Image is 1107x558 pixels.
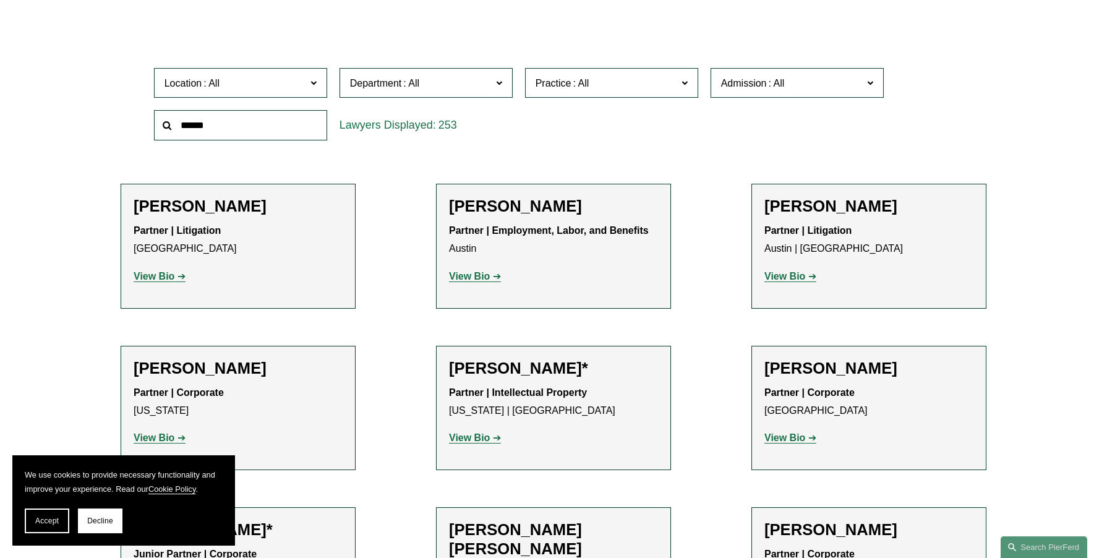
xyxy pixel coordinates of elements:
[764,197,973,216] h2: [PERSON_NAME]
[148,484,196,494] a: Cookie Policy
[35,517,59,525] span: Accept
[449,432,501,443] a: View Bio
[721,78,767,88] span: Admission
[134,520,343,539] h2: [PERSON_NAME]*
[764,271,805,281] strong: View Bio
[87,517,113,525] span: Decline
[134,432,174,443] strong: View Bio
[449,359,658,378] h2: [PERSON_NAME]*
[764,271,816,281] a: View Bio
[134,271,186,281] a: View Bio
[449,222,658,258] p: Austin
[449,197,658,216] h2: [PERSON_NAME]
[165,78,202,88] span: Location
[12,455,235,546] section: Cookie banner
[134,432,186,443] a: View Bio
[134,384,343,420] p: [US_STATE]
[449,271,490,281] strong: View Bio
[25,509,69,533] button: Accept
[134,387,224,398] strong: Partner | Corporate
[25,468,223,496] p: We use cookies to provide necessary functionality and improve your experience. Read our .
[438,119,457,131] span: 253
[134,271,174,281] strong: View Bio
[78,509,122,533] button: Decline
[536,78,571,88] span: Practice
[134,225,221,236] strong: Partner | Litigation
[449,225,649,236] strong: Partner | Employment, Labor, and Benefits
[764,387,855,398] strong: Partner | Corporate
[764,359,973,378] h2: [PERSON_NAME]
[764,432,805,443] strong: View Bio
[134,222,343,258] p: [GEOGRAPHIC_DATA]
[134,359,343,378] h2: [PERSON_NAME]
[764,520,973,539] h2: [PERSON_NAME]
[1001,536,1087,558] a: Search this site
[350,78,402,88] span: Department
[449,271,501,281] a: View Bio
[134,197,343,216] h2: [PERSON_NAME]
[764,432,816,443] a: View Bio
[449,384,658,420] p: [US_STATE] | [GEOGRAPHIC_DATA]
[449,432,490,443] strong: View Bio
[764,384,973,420] p: [GEOGRAPHIC_DATA]
[764,222,973,258] p: Austin | [GEOGRAPHIC_DATA]
[449,387,587,398] strong: Partner | Intellectual Property
[764,225,852,236] strong: Partner | Litigation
